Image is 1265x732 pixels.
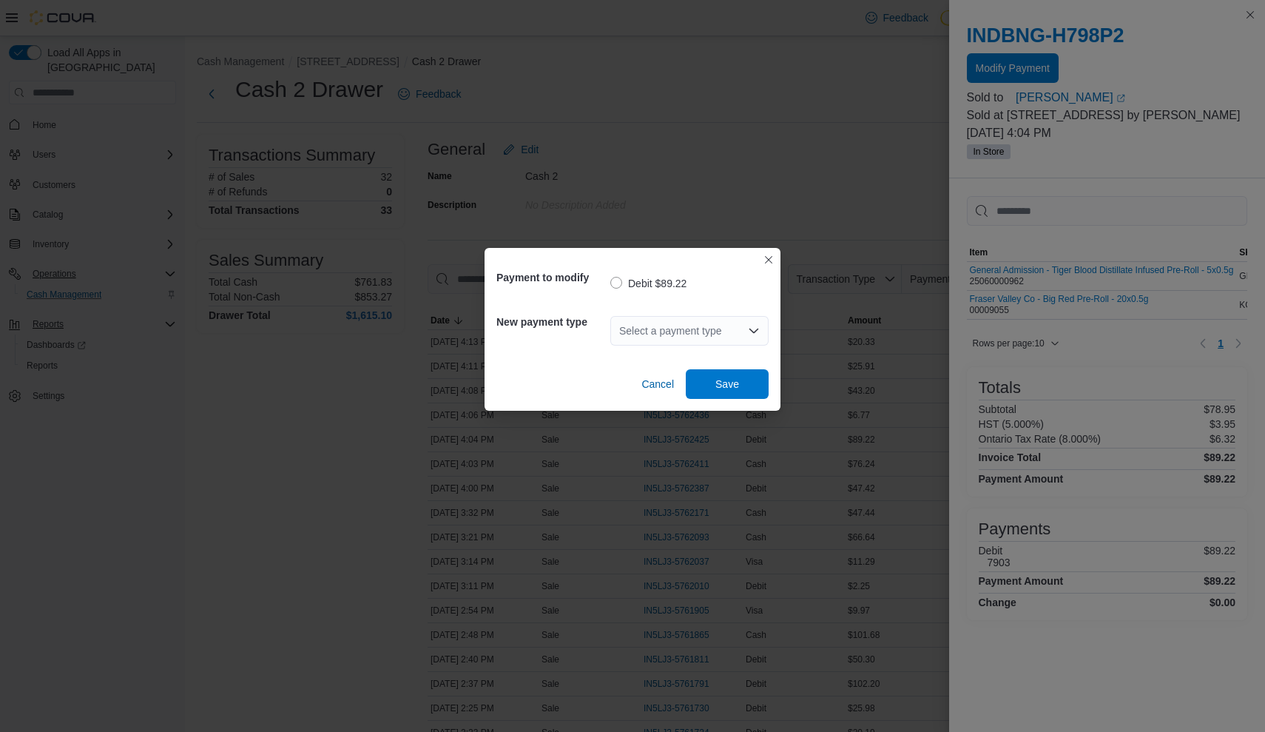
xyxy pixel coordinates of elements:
label: Debit $89.22 [610,275,687,292]
button: Cancel [635,369,680,399]
h5: Payment to modify [496,263,607,292]
button: Save [686,369,769,399]
button: Open list of options [748,325,760,337]
input: Accessible screen reader label [619,322,621,340]
button: Closes this modal window [760,251,777,269]
h5: New payment type [496,307,607,337]
span: Save [715,377,739,392]
span: Cancel [641,377,674,392]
